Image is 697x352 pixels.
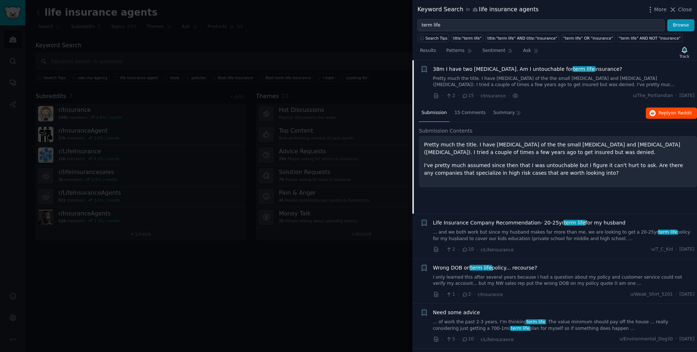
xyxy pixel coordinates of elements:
[651,246,673,253] span: u/T_C_Kid
[424,162,692,177] p: I've pretty much assumed since then that I was untouchable but I figure it can't hurt to ask. Are...
[680,246,694,253] span: [DATE]
[417,19,665,32] input: Try a keyword related to your business
[563,36,613,41] div: "term life" OR "insurance"
[526,319,546,324] span: term life
[633,93,673,99] span: u/The_Portlandian
[680,291,694,298] span: [DATE]
[433,65,622,73] a: 38m I have two [MEDICAL_DATA]. Am I untouchable forterm lifeinsurance?
[676,336,677,343] span: ·
[646,108,697,119] button: Replyon Reddit
[433,76,695,88] a: Pretty much the title. I have [MEDICAL_DATA] of the the small [MEDICAL_DATA] and [MEDICAL_DATA] (...
[474,291,475,298] span: ·
[458,92,459,100] span: ·
[476,336,478,343] span: ·
[482,48,505,54] span: Sentiment
[442,336,443,343] span: ·
[562,34,615,42] a: "term life" OR "insurance"
[433,264,537,272] span: Wrong DOB on policy... recourse?
[563,220,586,226] span: term life
[462,93,474,99] span: 15
[659,110,692,117] span: Reply
[417,45,439,60] a: Results
[433,65,622,73] span: 38m I have two [MEDICAL_DATA]. Am I untouchable for insurance?
[680,336,694,343] span: [DATE]
[421,110,447,116] span: Submission
[433,274,695,287] a: I only learned this after several years because I had a question about my policy and customer ser...
[433,319,695,332] a: ... of work the past 2-3 years. I’m thinkingterm life. The value minimum should pay off the house...
[676,93,677,99] span: ·
[458,246,459,254] span: ·
[462,336,474,343] span: 10
[458,336,459,343] span: ·
[419,127,473,135] span: Submission Contents
[424,141,692,156] p: Pretty much the title. I have [MEDICAL_DATA] of the the small [MEDICAL_DATA] and [MEDICAL_DATA] (...
[446,48,464,54] span: Patterns
[619,336,673,343] span: u/Environmental_Dog30
[523,48,531,54] span: Ask
[433,219,626,227] a: Life Insurance Company Recommendation- 20-25yrterm lifefor my husband
[420,48,436,54] span: Results
[677,45,692,60] button: Track
[572,66,595,72] span: term life
[481,247,514,252] span: r/LifeInsurance
[458,291,459,298] span: ·
[481,337,514,342] span: r/LifeInsurance
[488,36,558,41] div: title:"term life" AND title:"insurance"
[617,34,682,42] a: "term life" AND NOT "insurance"
[442,92,443,100] span: ·
[446,93,455,99] span: 2
[433,264,537,272] a: Wrong DOB onterm lifepolicy... recourse?
[676,246,677,253] span: ·
[480,45,515,60] a: Sentiment
[462,246,474,253] span: 10
[619,36,681,41] div: "term life" AND NOT "insurance"
[510,326,530,331] span: term life
[442,291,443,298] span: ·
[476,246,478,254] span: ·
[669,6,692,13] button: Close
[508,92,510,100] span: ·
[493,110,515,116] span: Summary
[455,110,486,116] span: 15 Comments
[658,230,678,235] span: term life
[478,292,503,297] span: r/Insurance
[433,229,695,242] a: ... and we both work but since my husband makes far more than me, we are looking to get a 20-25yr...
[671,110,692,116] span: on Reddit
[446,291,455,298] span: 1
[481,93,506,98] span: r/Insurance
[680,54,689,59] div: Track
[469,265,492,271] span: term life
[417,34,449,42] button: Search Tips
[417,5,539,14] div: Keyword Search life insurance agents
[433,309,480,316] a: Need some advice
[425,36,448,41] span: Search Tips
[678,6,692,13] span: Close
[442,246,443,254] span: ·
[446,336,455,343] span: 5
[647,6,667,13] button: More
[654,6,667,13] span: More
[476,92,478,100] span: ·
[444,45,474,60] a: Patterns
[521,45,541,60] a: Ask
[452,34,483,42] a: title:"term life"
[466,7,470,13] span: in
[630,291,673,298] span: u/Weak_Shirt_5201
[486,34,559,42] a: title:"term life" AND title:"insurance"
[462,291,471,298] span: 2
[453,36,482,41] div: title:"term life"
[446,246,455,253] span: 2
[680,93,694,99] span: [DATE]
[667,19,694,32] button: Browse
[676,291,677,298] span: ·
[433,219,626,227] span: Life Insurance Company Recommendation- 20-25yr for my husband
